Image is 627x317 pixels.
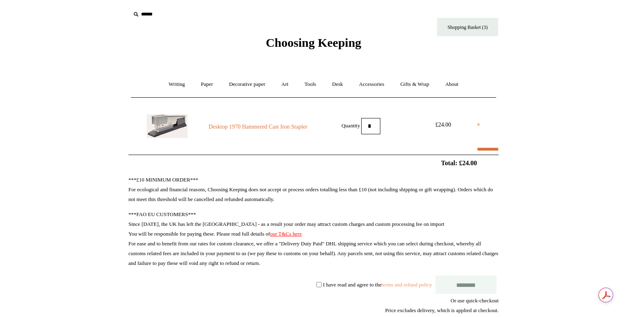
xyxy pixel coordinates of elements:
img: Desktop 1970 Hammered Cast Iron Stapler [147,114,188,138]
a: terms and refund policy [382,281,432,287]
a: × [477,120,480,130]
a: Desk [325,74,351,95]
p: ***FAO EU CUSTOMERS*** Since [DATE], the UK has left the [GEOGRAPHIC_DATA] - as a result your ord... [128,210,499,268]
a: Desktop 1970 Hammered Cast Iron Stapler [203,122,313,132]
h2: Total: £24.00 [110,159,517,167]
div: Or use quick-checkout [128,296,499,315]
span: Choosing Keeping [266,36,361,49]
a: Choosing Keeping [266,42,361,48]
a: Tools [297,74,324,95]
a: Paper [194,74,221,95]
a: Decorative paper [222,74,273,95]
a: Accessories [352,74,392,95]
div: £24.00 [425,120,461,130]
p: ***£10 MINIMUM ORDER*** For ecological and financial reasons, Choosing Keeping does not accept or... [128,175,499,204]
a: About [438,74,466,95]
a: Shopping Basket (3) [437,18,498,36]
a: Writing [161,74,192,95]
a: Art [274,74,296,95]
label: I have read and agree to the [323,281,432,287]
div: Price excludes delivery, which is applied at checkout. [128,306,499,315]
a: Gifts & Wrap [393,74,437,95]
a: our T&Cs here [270,231,302,237]
label: Quantity [342,122,360,128]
